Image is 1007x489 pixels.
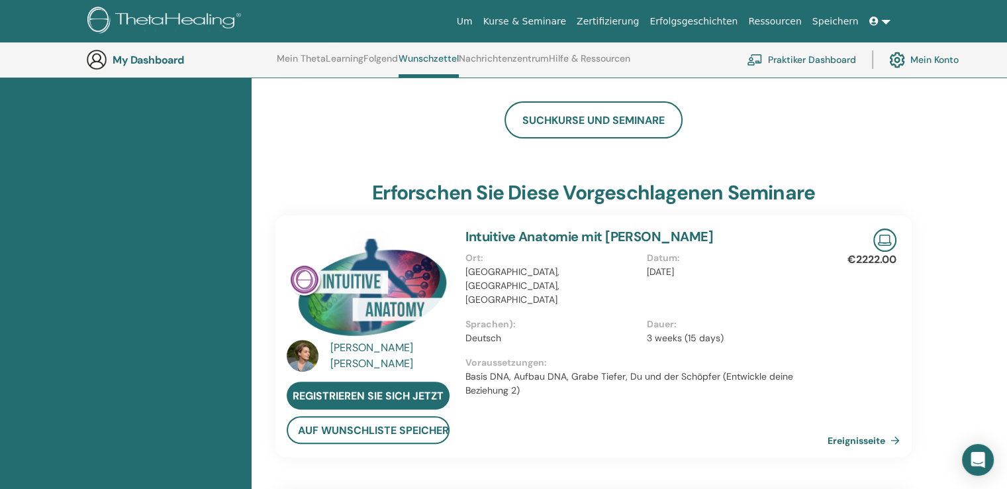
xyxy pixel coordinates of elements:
[828,431,905,451] a: Ereignisseite
[465,356,828,370] p: Voraussetzungen :
[465,251,638,265] p: Ort :
[504,101,683,138] a: Suchkurse und Seminare
[647,251,820,265] p: Datum :
[743,9,806,34] a: Ressourcen
[452,9,478,34] a: Um
[889,48,905,71] img: cog.svg
[465,370,828,398] p: Basis DNA, Aufbau DNA, Grabe Tiefer, Du und der Schöpfer (Entwickle deine Beziehung 2)
[287,229,450,343] img: Intuitive Anatomie
[647,317,820,331] p: Dauer :
[399,53,459,78] a: Wunschzettel
[277,53,363,74] a: Mein ThetaLearning
[647,331,820,345] p: 3 weeks (15 days)
[747,45,856,74] a: Praktiker Dashboard
[847,252,896,268] p: €2222.00
[86,49,107,70] img: generic-user-icon.jpg
[465,331,638,345] p: Deutsch
[478,9,571,34] a: Kurse & Seminare
[293,389,444,403] span: Registrieren Sie sich jetzt
[465,228,713,245] a: Intuitive Anatomie mit [PERSON_NAME]
[287,416,450,444] button: auf Wunschliste speichern
[459,53,549,74] a: Nachrichtenzentrum
[873,229,896,252] img: Live Online Seminar
[807,9,864,34] a: Speichern
[962,444,994,476] div: Open Intercom Messenger
[889,45,959,74] a: Mein Konto
[372,181,815,205] h3: Erforschen Sie diese vorgeschlagenen Seminare
[644,9,743,34] a: Erfolgsgeschichten
[330,340,453,372] a: [PERSON_NAME] [PERSON_NAME]
[571,9,644,34] a: Zertifizierung
[747,54,763,66] img: chalkboard-teacher.svg
[549,53,630,74] a: Hilfe & Ressourcen
[87,7,246,36] img: logo.png
[465,265,638,307] p: [GEOGRAPHIC_DATA], [GEOGRAPHIC_DATA], [GEOGRAPHIC_DATA]
[287,340,318,372] img: default.jpg
[113,54,245,66] h3: My Dashboard
[363,53,398,74] a: Folgend
[287,382,450,409] a: Registrieren Sie sich jetzt
[647,265,820,279] p: [DATE]
[465,317,638,331] p: Sprachen) :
